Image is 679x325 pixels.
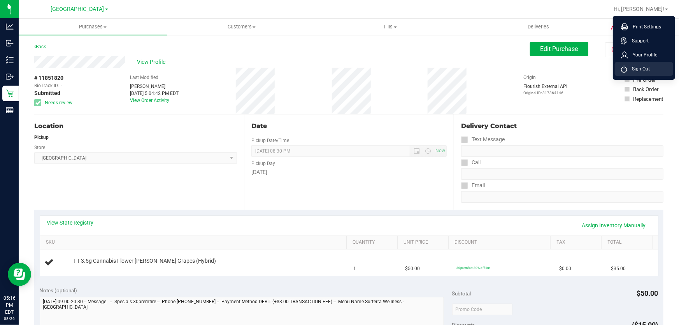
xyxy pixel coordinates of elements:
[34,82,59,89] span: BioTrack ID:
[456,266,490,270] span: 30premfire: 30% off line
[611,24,659,33] span: Awaiting Payment
[557,239,599,246] a: Tax
[461,145,663,157] input: Format: (999) 999-9999
[452,290,471,297] span: Subtotal
[405,265,420,272] span: $50.00
[6,90,14,97] inline-svg: Retail
[4,295,15,316] p: 05:16 PM EDT
[316,23,464,30] span: Tills
[40,287,77,293] span: Notes (optional)
[6,39,14,47] inline-svg: Inbound
[633,85,659,93] div: Back Order
[168,23,316,30] span: Customers
[454,239,547,246] a: Discount
[130,98,170,103] a: View Order Activity
[61,82,62,89] span: -
[251,121,447,131] div: Date
[251,168,447,176] div: [DATE]
[540,45,578,53] span: Edit Purchase
[461,180,485,191] label: Email
[404,239,446,246] a: Unit Price
[524,74,536,81] label: Origin
[524,83,568,96] div: Flourish External API
[637,289,658,297] span: $50.00
[6,106,14,114] inline-svg: Reports
[627,37,649,45] span: Support
[461,134,505,145] label: Text Message
[19,19,167,35] a: Purchases
[6,23,14,30] inline-svg: Analytics
[6,56,14,64] inline-svg: Inventory
[577,219,651,232] a: Assign Inventory Manually
[34,121,237,131] div: Location
[4,316,15,321] p: 08/26
[316,19,465,35] a: Tills
[464,19,613,35] a: Deliveries
[628,51,657,59] span: Your Profile
[354,265,356,272] span: 1
[461,157,481,168] label: Call
[633,95,663,103] div: Replacement
[614,6,664,12] span: Hi, [PERSON_NAME]!
[19,23,167,30] span: Purchases
[34,44,46,49] a: Back
[34,74,63,82] span: # 11851820
[518,23,560,30] span: Deliveries
[46,239,343,246] a: SKU
[47,219,94,227] a: View State Registry
[353,239,395,246] a: Quantity
[34,89,60,97] span: Submitted
[8,263,31,286] iframe: Resource center
[34,144,45,151] label: Store
[530,42,588,56] button: Edit Purchase
[611,265,626,272] span: $35.00
[74,257,216,265] span: FT 3.5g Cannabis Flower [PERSON_NAME] Grapes (Hybrid)
[6,73,14,81] inline-svg: Outbound
[461,168,663,180] input: Format: (999) 999-9999
[130,83,179,90] div: [PERSON_NAME]
[524,90,568,96] p: Original ID: 317364146
[461,121,663,131] div: Delivery Contact
[452,304,512,315] input: Promo Code
[130,74,159,81] label: Last Modified
[608,239,650,246] a: Total
[137,58,168,66] span: View Profile
[560,265,572,272] span: $0.00
[130,90,179,97] div: [DATE] 5:04:42 PM EDT
[251,137,289,144] label: Pickup Date/Time
[615,62,673,76] li: Sign Out
[627,65,650,73] span: Sign Out
[605,42,663,57] button: Cancel Purchase
[628,23,661,31] span: Print Settings
[45,99,72,106] span: Needs review
[251,160,275,167] label: Pickup Day
[167,19,316,35] a: Customers
[621,37,670,45] a: Support
[34,135,49,140] strong: Pickup
[51,6,104,12] span: [GEOGRAPHIC_DATA]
